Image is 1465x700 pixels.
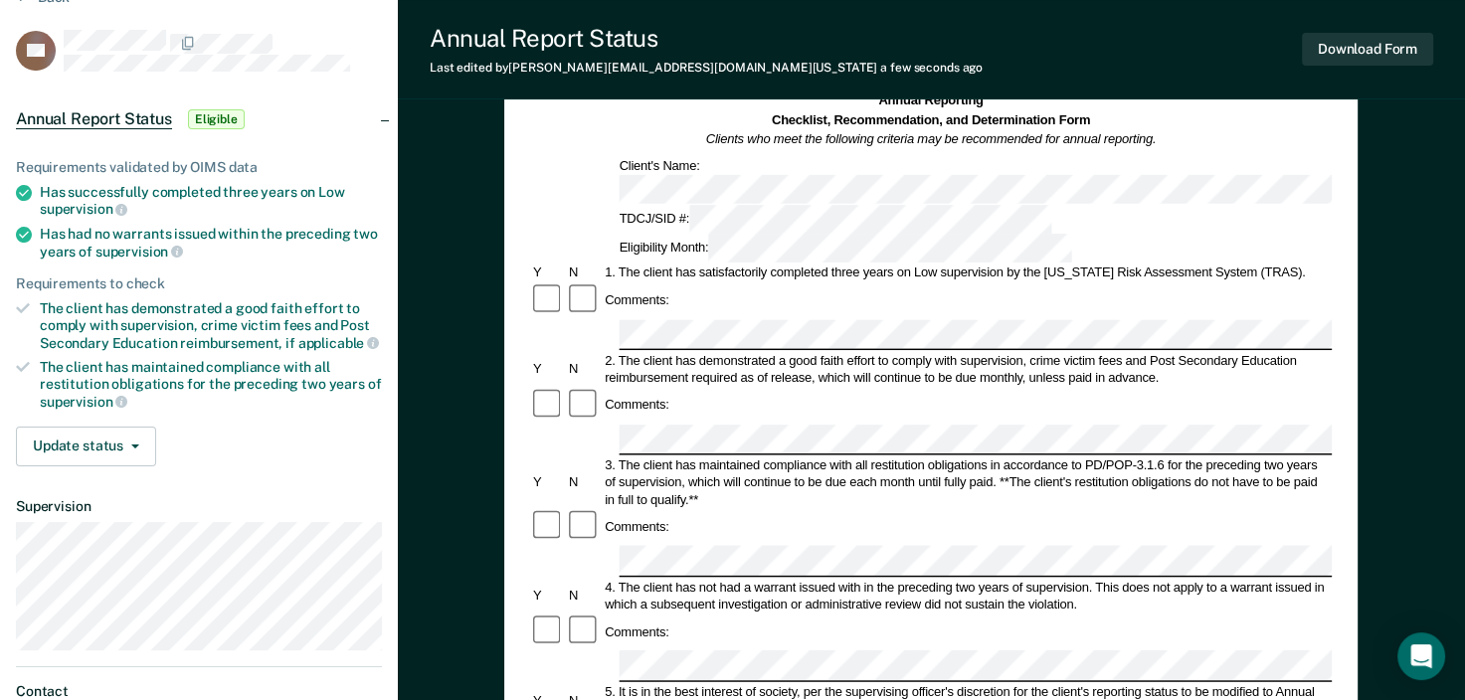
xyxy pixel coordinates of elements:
span: applicable [298,335,379,351]
div: N [566,473,602,490]
strong: Checklist, Recommendation, and Determination Form [772,112,1090,126]
div: The client has maintained compliance with all restitution obligations for the preceding two years of [40,359,382,410]
div: Y [530,360,566,377]
strong: Annual Reporting [879,93,984,107]
div: N [566,264,602,281]
div: 1. The client has satisfactorily completed three years on Low supervision by the [US_STATE] Risk ... [603,264,1333,281]
div: Y [530,587,566,604]
div: Requirements validated by OIMS data [16,159,382,176]
dt: Contact [16,683,382,700]
span: supervision [40,394,127,410]
div: Comments: [603,623,672,640]
em: Clients who meet the following criteria may be recommended for annual reporting. [706,132,1157,146]
button: Update status [16,427,156,466]
div: Requirements to check [16,275,382,292]
div: Eligibility Month: [617,234,1075,262]
span: supervision [40,201,127,217]
dt: Supervision [16,498,382,515]
div: 3. The client has maintained compliance with all restitution obligations in accordance to PD/POP-... [603,456,1333,508]
div: Annual Report Status [430,24,983,53]
span: a few seconds ago [880,61,983,75]
div: Has had no warrants issued within the preceding two years of [40,226,382,260]
div: 4. The client has not had a warrant issued with in the preceding two years of supervision. This d... [603,578,1333,612]
div: 2. The client has demonstrated a good faith effort to comply with supervision, crime victim fees ... [603,352,1333,387]
button: Download Form [1302,33,1433,66]
div: TDCJ/SID #: [617,205,1055,234]
div: Comments: [603,518,672,535]
div: N [566,360,602,377]
div: Last edited by [PERSON_NAME][EMAIL_ADDRESS][DOMAIN_NAME][US_STATE] [430,61,983,75]
span: Annual Report Status [16,109,172,129]
div: N [566,587,602,604]
div: Has successfully completed three years on Low [40,184,382,218]
div: The client has demonstrated a good faith effort to comply with supervision, crime victim fees and... [40,300,382,351]
div: Y [530,473,566,490]
div: Open Intercom Messenger [1397,632,1445,680]
div: Comments: [603,291,672,308]
div: Y [530,264,566,281]
span: Eligible [188,109,245,129]
div: Comments: [603,397,672,414]
span: supervision [95,244,183,260]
